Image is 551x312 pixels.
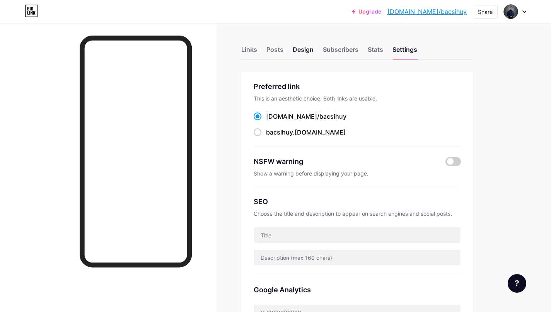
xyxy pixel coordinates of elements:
[254,170,461,177] div: Show a warning before displaying your page.
[266,112,346,121] div: [DOMAIN_NAME]/
[368,45,383,59] div: Stats
[387,7,467,16] a: [DOMAIN_NAME]/bacsihuy
[266,128,346,137] div: .[DOMAIN_NAME]
[241,45,257,59] div: Links
[478,8,493,16] div: Share
[319,113,346,120] span: bacsihuy
[266,45,283,59] div: Posts
[254,250,461,265] input: Description (max 160 chars)
[254,210,461,218] div: Choose the title and description to appear on search engines and social posts.
[323,45,358,59] div: Subscribers
[392,45,417,59] div: Settings
[352,9,381,15] a: Upgrade
[254,156,434,167] div: NSFW warning
[254,95,461,102] div: This is an aesthetic choice. Both links are usable.
[254,227,461,243] input: Title
[503,4,518,19] img: bacsihuy
[293,45,314,59] div: Design
[266,128,293,136] span: bacsihuy
[254,196,461,207] div: SEO
[254,81,461,92] div: Preferred link
[254,285,461,295] div: Google Analytics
